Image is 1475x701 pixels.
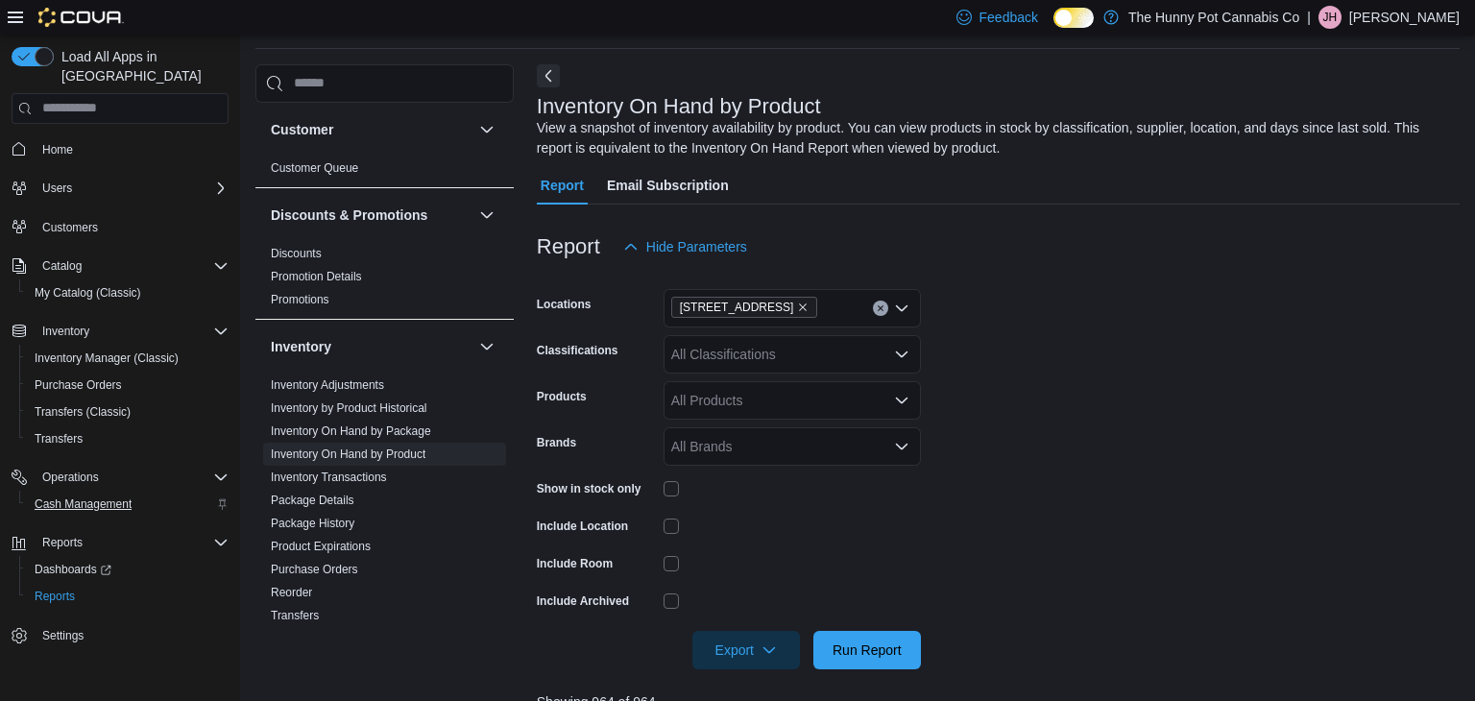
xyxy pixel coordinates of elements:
span: Reports [35,589,75,604]
button: Hide Parameters [616,228,755,266]
button: Discounts & Promotions [475,204,498,227]
a: Purchase Orders [271,563,358,576]
span: Discounts [271,246,322,261]
span: Reports [42,535,83,550]
span: Transfers (Classic) [35,404,131,420]
span: Feedback [979,8,1038,27]
input: Dark Mode [1053,8,1094,28]
span: 600 Fleet St [671,297,818,318]
span: Purchase Orders [271,562,358,577]
span: Settings [42,628,84,643]
span: Customers [35,215,229,239]
a: Inventory On Hand by Package [271,424,431,438]
a: Customers [35,216,106,239]
button: Customers [4,213,236,241]
label: Brands [537,435,576,450]
span: Dashboards [27,558,229,581]
button: Transfers [19,425,236,452]
button: Open list of options [894,439,909,454]
label: Products [537,389,587,404]
a: Home [35,138,81,161]
button: Export [692,631,800,669]
h3: Customer [271,120,333,139]
span: Operations [42,470,99,485]
span: Package Details [271,493,354,508]
a: Inventory by Product Historical [271,401,427,415]
span: Users [35,177,229,200]
button: Run Report [813,631,921,669]
span: Purchase Orders [35,377,122,393]
button: Cash Management [19,491,236,518]
img: Cova [38,8,124,27]
label: Include Location [537,519,628,534]
span: Run Report [833,641,902,660]
nav: Complex example [12,128,229,700]
label: Locations [537,297,592,312]
h3: Inventory On Hand by Product [537,95,821,118]
button: Inventory [4,318,236,345]
a: Transfers (Classic) [27,400,138,423]
span: Reports [35,531,229,554]
button: Clear input [873,301,888,316]
span: My Catalog (Classic) [27,281,229,304]
label: Classifications [537,343,618,358]
button: Home [4,135,236,163]
span: Hide Parameters [646,237,747,256]
span: [STREET_ADDRESS] [680,298,794,317]
span: Email Subscription [607,166,729,205]
span: JH [1323,6,1338,29]
span: My Catalog (Classic) [35,285,141,301]
label: Show in stock only [537,481,641,496]
span: Dashboards [35,562,111,577]
p: [PERSON_NAME] [1349,6,1460,29]
a: Discounts [271,247,322,260]
p: | [1307,6,1311,29]
span: Transfers [271,608,319,623]
button: Remove 600 Fleet St from selection in this group [797,302,809,313]
div: Discounts & Promotions [255,242,514,319]
span: Home [35,137,229,161]
button: Discounts & Promotions [271,205,472,225]
button: Customer [271,120,472,139]
span: Reports [27,585,229,608]
span: Promotion Details [271,269,362,284]
div: Jason Harrison [1318,6,1342,29]
button: Inventory [35,320,97,343]
span: Inventory On Hand by Product [271,447,425,462]
span: Catalog [42,258,82,274]
a: Settings [35,624,91,647]
span: Inventory [42,324,89,339]
button: Inventory [271,337,472,356]
a: Inventory Transactions [271,471,387,484]
button: Next [537,64,560,87]
span: Transfers [27,427,229,450]
a: Promotion Details [271,270,362,283]
button: My Catalog (Classic) [19,279,236,306]
span: Customers [42,220,98,235]
a: Purchase Orders [27,374,130,397]
a: Customer Queue [271,161,358,175]
button: Purchase Orders [19,372,236,399]
a: Dashboards [27,558,119,581]
a: Reorder [271,586,312,599]
a: Inventory Adjustments [271,378,384,392]
span: Home [42,142,73,157]
button: Reports [4,529,236,556]
span: Inventory Manager (Classic) [27,347,229,370]
button: Open list of options [894,347,909,362]
span: Transfers (Classic) [27,400,229,423]
button: Users [4,175,236,202]
button: Reports [19,583,236,610]
button: Open list of options [894,393,909,408]
span: Dark Mode [1053,28,1054,29]
label: Include Room [537,556,613,571]
button: Customer [475,118,498,141]
span: Inventory [35,320,229,343]
button: Inventory Manager (Classic) [19,345,236,372]
span: Cash Management [27,493,229,516]
span: Transfers [35,431,83,447]
button: Open list of options [894,301,909,316]
span: Users [42,181,72,196]
span: Inventory Transactions [271,470,387,485]
a: Dashboards [19,556,236,583]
